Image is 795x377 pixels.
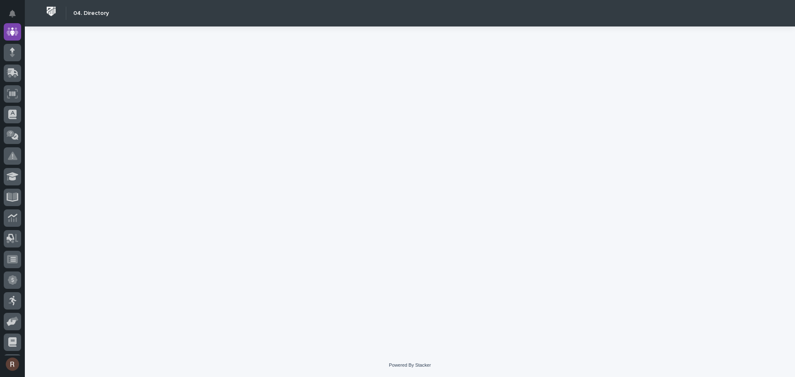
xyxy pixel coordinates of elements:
[10,10,21,23] div: Notifications
[4,355,21,373] button: users-avatar
[4,5,21,22] button: Notifications
[73,10,109,17] h2: 04. Directory
[389,363,431,367] a: Powered By Stacker
[43,4,59,19] img: Workspace Logo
